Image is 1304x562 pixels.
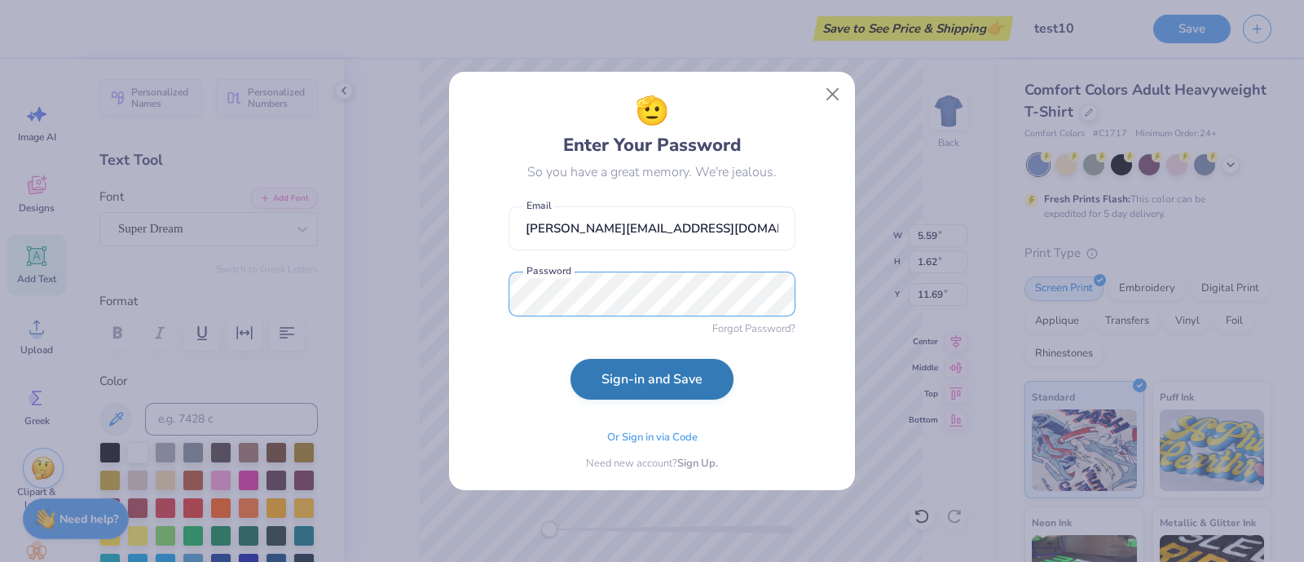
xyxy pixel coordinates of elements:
[586,456,718,472] div: Need new account?
[712,321,795,338] span: Forgot Password?
[635,91,669,132] span: 🫡
[563,91,741,159] div: Enter Your Password
[607,430,698,446] span: Or Sign in via Code
[817,79,848,110] button: Close
[570,359,733,400] button: Sign-in and Save
[527,162,777,182] div: So you have a great memory. We're jealous.
[677,456,718,472] span: Sign Up.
